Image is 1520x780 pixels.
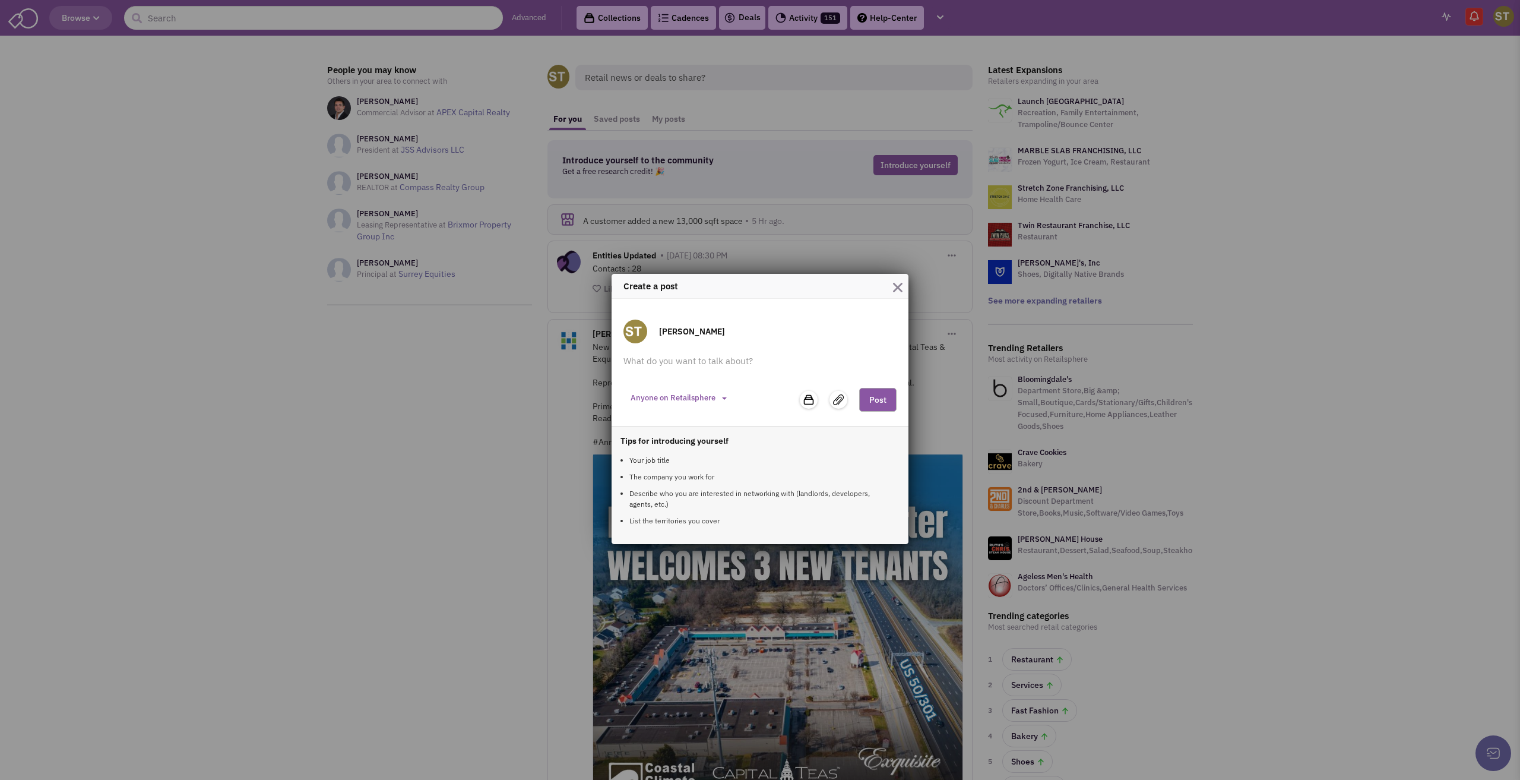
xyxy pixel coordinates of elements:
span: Anyone on Retailsphere [631,393,715,403]
h3: [PERSON_NAME] [659,326,725,337]
li: Your job title [629,455,891,466]
li: Describe who you are interested in networking with (landlords, developers, agents, etc.) [629,488,891,510]
img: icon-collection-lavender.png [803,394,815,406]
h4: Create a post [623,280,902,292]
h3: Tips for introducing yourself [620,435,900,446]
li: The company you work for [629,472,891,482]
li: List the territories you cover [629,516,891,526]
img: file.svg [833,394,844,405]
button: Anyone on Retailsphere [623,388,734,408]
